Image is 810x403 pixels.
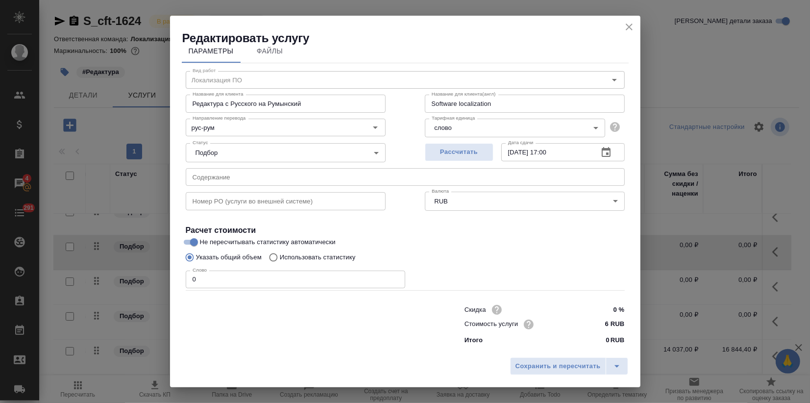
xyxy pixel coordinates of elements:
span: Файлы [246,45,294,57]
button: Сохранить и пересчитать [510,357,606,375]
button: Open [368,121,382,134]
p: Указать общий объем [196,252,262,262]
p: RUB [611,335,625,345]
p: Скидка [465,305,486,315]
input: ✎ Введи что-нибудь [588,302,624,317]
button: RUB [432,197,451,205]
button: Подбор [193,149,221,157]
div: split button [510,357,628,375]
p: Стоимость услуги [465,319,518,329]
p: 0 [606,335,610,345]
button: Рассчитать [425,143,493,161]
input: ✎ Введи что-нибудь [588,317,624,331]
p: Использовать статистику [280,252,356,262]
p: Итого [465,335,483,345]
div: слово [425,119,605,137]
span: Сохранить и пересчитать [515,361,601,372]
div: RUB [425,192,625,210]
span: Не пересчитывать статистику автоматически [200,237,336,247]
button: close [622,20,637,34]
button: слово [432,124,455,132]
h2: Редактировать услугу [182,30,640,46]
div: Подбор [186,143,386,162]
span: Параметры [188,45,235,57]
h4: Расчет стоимости [186,225,625,236]
span: Рассчитать [430,147,488,158]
